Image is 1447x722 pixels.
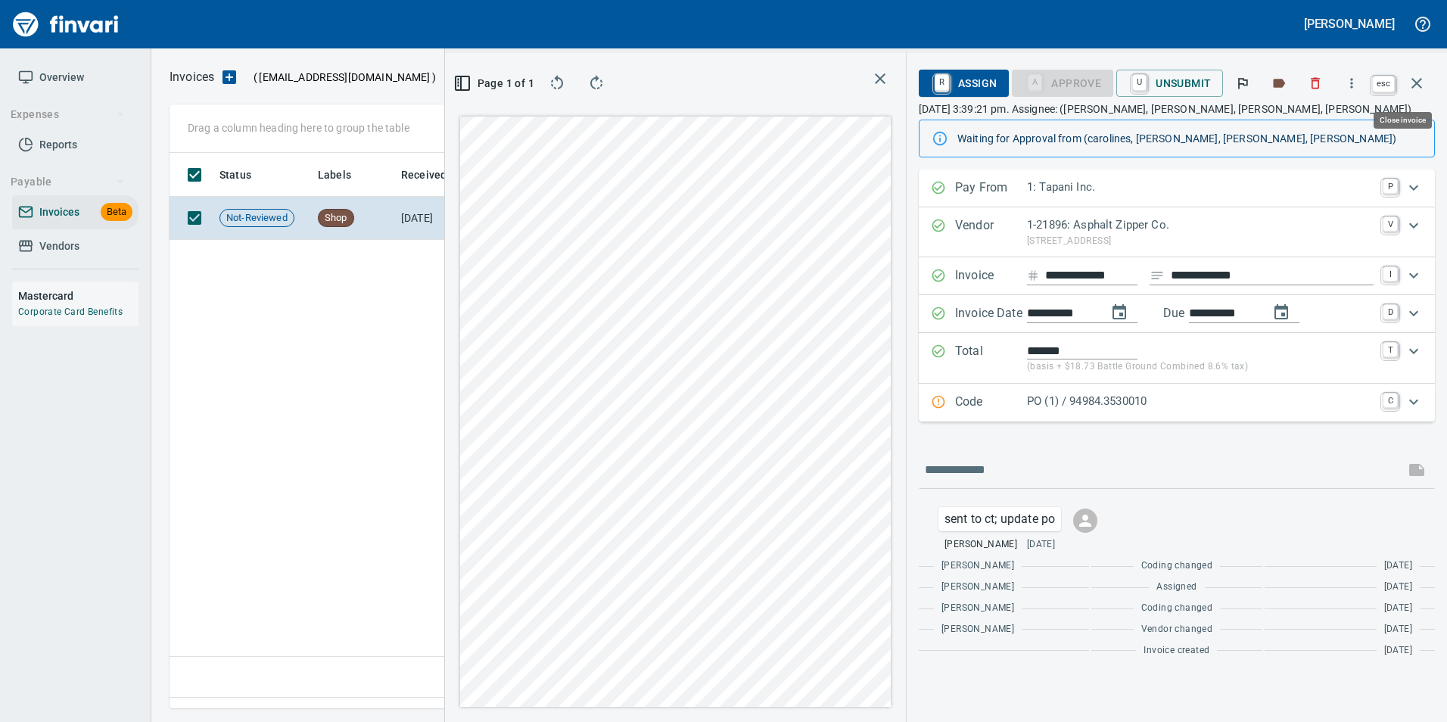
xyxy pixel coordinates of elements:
a: D [1383,304,1398,319]
a: U [1132,74,1147,91]
div: Waiting for Approval from (carolines, [PERSON_NAME], [PERSON_NAME], [PERSON_NAME]) [957,125,1422,152]
span: [DATE] [1384,601,1412,616]
a: C [1383,393,1398,408]
button: [PERSON_NAME] [1300,12,1399,36]
svg: Invoice description [1150,268,1165,283]
span: Assign [931,70,997,96]
span: This records your message into the invoice and notifies anyone mentioned [1399,452,1435,488]
div: Expand [919,207,1435,257]
p: Invoice [955,266,1027,286]
span: Status [219,166,271,184]
div: Expand [919,170,1435,207]
span: Expenses [11,105,125,124]
div: Expand [919,257,1435,295]
p: ( ) [244,70,436,85]
p: Drag a column heading here to group the table [188,120,409,135]
h6: Mastercard [18,288,138,304]
a: Vendors [12,229,138,263]
td: [DATE] [395,197,478,240]
button: Upload an Invoice [214,68,244,86]
a: P [1383,179,1398,194]
button: More [1335,67,1368,100]
button: Expenses [5,101,131,129]
a: InvoicesBeta [12,195,138,229]
p: 1: Tapani Inc. [1027,179,1374,196]
span: [PERSON_NAME] [941,559,1014,574]
button: UUnsubmit [1116,70,1223,97]
span: Reports [39,135,77,154]
p: PO (1) / 94984.3530010 [1027,393,1374,410]
span: [PERSON_NAME] [944,537,1017,552]
span: [DATE] [1384,559,1412,574]
button: Labels [1262,67,1296,100]
div: Expand [919,384,1435,422]
span: Unsubmit [1128,70,1211,96]
a: Overview [12,61,138,95]
p: Pay From [955,179,1027,198]
div: Purchase Order Item required [1012,76,1113,89]
p: (basis + $18.73 Battle Ground Combined 8.6% tax) [1027,359,1374,375]
span: Labels [318,166,351,184]
span: Coding changed [1141,601,1213,616]
p: Code [955,393,1027,412]
div: Expand [919,295,1435,333]
p: Total [955,342,1027,375]
span: Vendors [39,237,79,256]
button: Page 1 of 1 [457,70,533,97]
span: Invoices [39,203,79,222]
span: [DATE] [1384,643,1412,658]
p: 1-21896: Asphalt Zipper Co. [1027,216,1374,234]
span: Shop [319,211,353,226]
button: RAssign [919,70,1009,97]
img: Finvari [9,6,123,42]
a: R [935,74,949,91]
button: Payable [5,168,131,196]
div: Expand [919,333,1435,384]
span: Coding changed [1141,559,1213,574]
p: Invoices [170,68,214,86]
h5: [PERSON_NAME] [1304,16,1395,32]
a: Corporate Card Benefits [18,307,123,317]
a: Reports [12,128,138,162]
nav: breadcrumb [170,68,214,86]
span: [DATE] [1027,537,1055,552]
span: Not-Reviewed [220,211,294,226]
span: Received [401,166,447,184]
button: Discard [1299,67,1332,100]
a: T [1383,342,1398,357]
span: [PERSON_NAME] [941,601,1014,616]
p: [DATE] 3:39:21 pm. Assignee: ([PERSON_NAME], [PERSON_NAME], [PERSON_NAME], [PERSON_NAME]) [919,101,1435,117]
span: [PERSON_NAME] [941,580,1014,595]
p: [STREET_ADDRESS] [1027,234,1374,249]
span: Status [219,166,251,184]
p: sent to ct; update po [944,510,1055,528]
button: change date [1101,294,1137,331]
a: esc [1372,76,1395,92]
p: Vendor [955,216,1027,248]
a: V [1383,216,1398,232]
span: Beta [101,204,132,221]
span: [DATE] [1384,622,1412,637]
p: Due [1163,304,1235,322]
svg: Invoice number [1027,266,1039,285]
span: [PERSON_NAME] [941,622,1014,637]
span: Overview [39,68,84,87]
a: I [1383,266,1398,282]
span: Assigned [1156,580,1196,595]
span: [DATE] [1384,580,1412,595]
p: Invoice Date [955,304,1027,324]
div: Click for options [938,507,1061,531]
span: Invoice created [1144,643,1209,658]
button: change due date [1263,294,1299,331]
button: Flag [1226,67,1259,100]
span: Received [401,166,466,184]
span: Labels [318,166,371,184]
span: Payable [11,173,125,191]
span: Page 1 of 1 [463,74,527,93]
span: [EMAIL_ADDRESS][DOMAIN_NAME] [257,70,431,85]
span: Vendor changed [1141,622,1213,637]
